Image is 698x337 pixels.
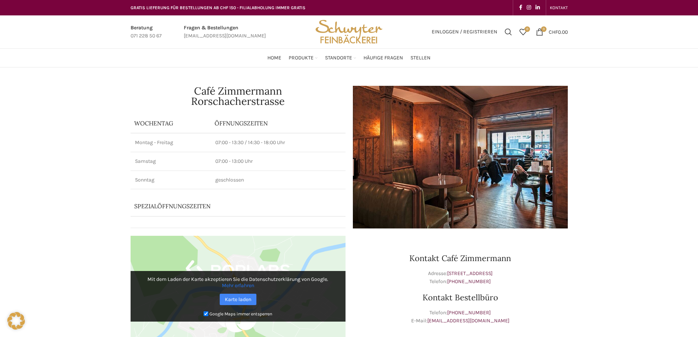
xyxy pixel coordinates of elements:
span: Standorte [325,55,352,62]
a: Home [267,51,281,65]
a: Infobox link [131,24,162,40]
p: Sonntag [135,176,207,184]
p: Wochentag [134,119,207,127]
a: 0 [516,25,530,39]
a: Karte laden [220,294,256,305]
a: Häufige Fragen [363,51,403,65]
span: 0 [541,26,547,32]
p: Telefon: E-Mail: [353,309,568,325]
span: GRATIS LIEFERUNG FÜR BESTELLUNGEN AB CHF 150 - FILIALABHOLUNG IMMER GRATIS [131,5,306,10]
a: [PHONE_NUMBER] [447,309,491,316]
p: ÖFFNUNGSZEITEN [215,119,342,127]
p: Spezialöffnungszeiten [134,202,321,210]
span: Home [267,55,281,62]
a: KONTAKT [550,0,568,15]
p: Mit dem Laden der Karte akzeptieren Sie die Datenschutzerklärung von Google. [136,276,340,289]
span: Produkte [289,55,314,62]
a: [PHONE_NUMBER] [447,278,491,285]
p: geschlossen [215,176,341,184]
a: Instagram social link [525,3,533,13]
a: Suchen [501,25,516,39]
a: Produkte [289,51,318,65]
a: Mehr erfahren [222,282,254,289]
div: Meine Wunschliste [516,25,530,39]
h3: Kontakt Café Zimmermann [353,254,568,262]
a: [EMAIL_ADDRESS][DOMAIN_NAME] [427,318,509,324]
p: 07:00 - 13:30 / 14:30 - 18:00 Uhr [215,139,341,146]
span: 0 [525,26,530,32]
a: Linkedin social link [533,3,542,13]
div: Main navigation [127,51,571,65]
a: Infobox link [184,24,266,40]
img: Bäckerei Schwyter [313,15,385,48]
a: Site logo [313,28,385,34]
p: Montag - Freitag [135,139,207,146]
a: [STREET_ADDRESS] [447,270,493,276]
p: Adresse: Telefon: [353,270,568,286]
bdi: 0.00 [549,29,568,35]
small: Google Maps immer entsperren [209,311,272,316]
span: Einloggen / Registrieren [432,29,497,34]
p: Samstag [135,158,207,165]
a: Einloggen / Registrieren [428,25,501,39]
span: Stellen [410,55,431,62]
a: 0 CHF0.00 [532,25,571,39]
a: Stellen [410,51,431,65]
input: Google Maps immer entsperren [204,311,208,316]
a: Standorte [325,51,356,65]
span: CHF [549,29,558,35]
p: 07:00 - 13:00 Uhr [215,158,341,165]
h3: Kontakt Bestellbüro [353,293,568,301]
h1: Café Zimmermann Rorschacherstrasse [131,86,346,106]
span: KONTAKT [550,5,568,10]
span: Häufige Fragen [363,55,403,62]
a: Facebook social link [517,3,525,13]
div: Secondary navigation [546,0,571,15]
